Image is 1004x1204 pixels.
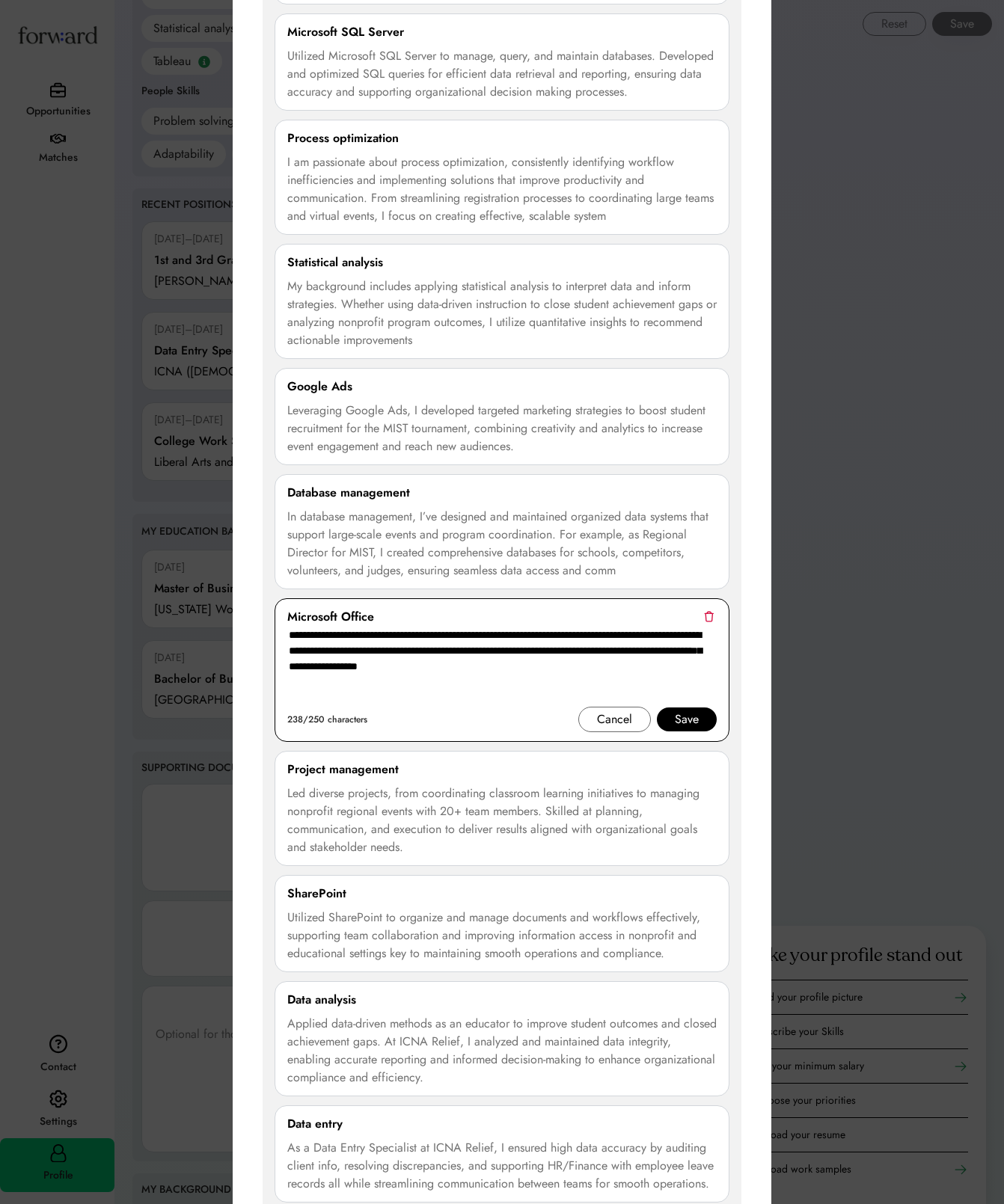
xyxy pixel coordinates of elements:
div: SharePoint [287,885,346,903]
div: Microsoft Office [287,608,374,626]
div: Database management [287,484,410,502]
div: Statistical analysis [287,254,383,271]
div: Cancel [597,710,632,728]
div: Utilized SharePoint to organize and manage documents and workflows effectively, supporting team c... [287,909,717,962]
div: Led diverse projects, from coordinating classroom learning initiatives to managing nonprofit regi... [287,784,717,856]
div: Microsoft SQL Server [287,23,404,41]
div: I am passionate about process optimization, consistently identifying workflow inefficiencies and ... [287,153,717,225]
div: Google Ads [287,378,352,396]
div: Leveraging Google Ads, I developed targeted marketing strategies to boost student recruitment for... [287,402,717,455]
div: Project management [287,761,399,778]
div: As a Data Entry Specialist at ICNA Relief, I ensured high data accuracy by auditing client info, ... [287,1139,717,1193]
div: Applied data-driven methods as an educator to improve student outcomes and closed achievement gap... [287,1015,717,1087]
div: My background includes applying statistical analysis to interpret data and inform strategies. Whe... [287,277,717,349]
div: Process optimization [287,129,399,147]
div: In database management, I’ve designed and maintained organized data systems that support large-sc... [287,508,717,580]
div: Save [675,710,699,728]
div: 238/250 characters [287,710,367,728]
img: trash.svg [704,611,714,622]
div: Data entry [287,1115,343,1133]
div: Utilized Microsoft SQL Server to manage, query, and maintain databases. Developed and optimized S... [287,47,717,101]
div: Data analysis [287,991,356,1009]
